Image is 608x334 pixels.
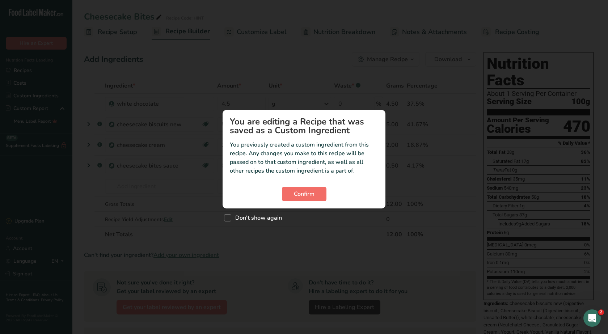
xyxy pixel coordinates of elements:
p: You previously created a custom ingredient from this recipe. Any changes you make to this recipe ... [230,140,378,175]
button: Confirm [282,187,326,201]
span: Confirm [294,190,314,198]
h1: You are editing a Recipe that was saved as a Custom Ingredient [230,117,378,135]
span: 2 [598,309,604,315]
iframe: Intercom live chat [583,309,601,327]
span: Don't show again [231,214,282,221]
